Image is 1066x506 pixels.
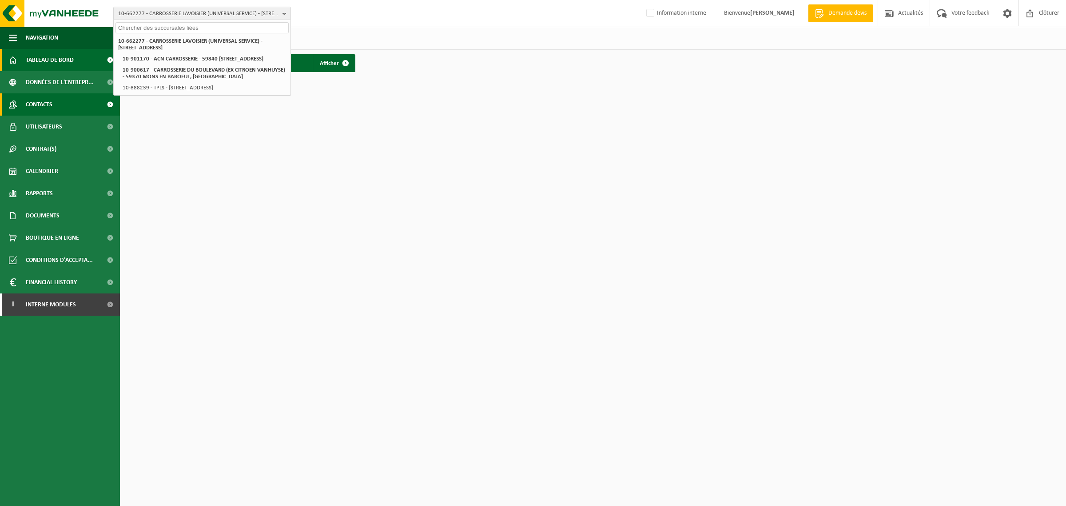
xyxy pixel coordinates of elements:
[644,7,706,20] label: Information interne
[26,249,93,271] span: Conditions d'accepta...
[26,93,52,116] span: Contacts
[26,293,76,316] span: Interne modules
[118,7,279,20] span: 10-662277 - CARROSSERIE LAVOISIER (UNIVERSAL SERVICE) - [STREET_ADDRESS]
[26,182,53,205] span: Rapports
[26,49,74,71] span: Tableau de bord
[26,138,56,160] span: Contrat(s)
[118,38,263,51] strong: 10-662277 - CARROSSERIE LAVOISIER (UNIVERSAL SERVICE) - [STREET_ADDRESS]
[115,22,289,33] input: Chercher des succursales liées
[808,4,873,22] a: Demande devis
[113,7,291,20] button: 10-662277 - CARROSSERIE LAVOISIER (UNIVERSAL SERVICE) - [STREET_ADDRESS]
[123,67,285,80] strong: 10-900617 - CARROSSERIE DU BOULEVARD (EX CITROEN VANHUYSE) - 59370 MONS EN BAROEUL, [GEOGRAPHIC_D...
[313,54,354,72] a: Afficher
[826,9,869,18] span: Demande devis
[26,27,58,49] span: Navigation
[123,56,263,62] strong: 10-901170 - ACN CARROSSERIE - 59840 [STREET_ADDRESS]
[320,60,339,66] span: Afficher
[26,205,60,227] span: Documents
[26,71,94,93] span: Données de l'entrepr...
[26,227,79,249] span: Boutique en ligne
[26,271,77,293] span: Financial History
[9,293,17,316] span: I
[120,82,289,93] li: 10-888239 - TPLS - [STREET_ADDRESS]
[26,160,58,182] span: Calendrier
[26,116,62,138] span: Utilisateurs
[750,10,795,16] strong: [PERSON_NAME]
